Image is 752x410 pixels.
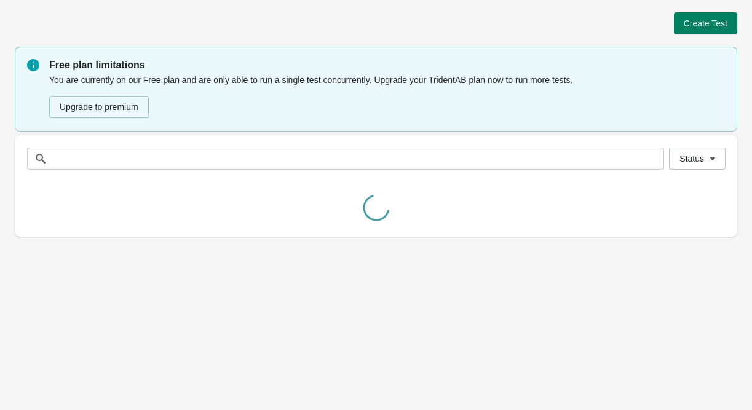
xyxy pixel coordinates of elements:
[684,18,727,28] span: Create Test
[674,12,737,34] button: Create Test
[49,73,725,119] div: You are currently on our Free plan and are only able to run a single test concurrently. Upgrade y...
[49,96,149,118] button: Upgrade to premium
[49,58,725,73] p: Free plan limitations
[679,154,704,164] span: Status
[669,148,726,170] button: Status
